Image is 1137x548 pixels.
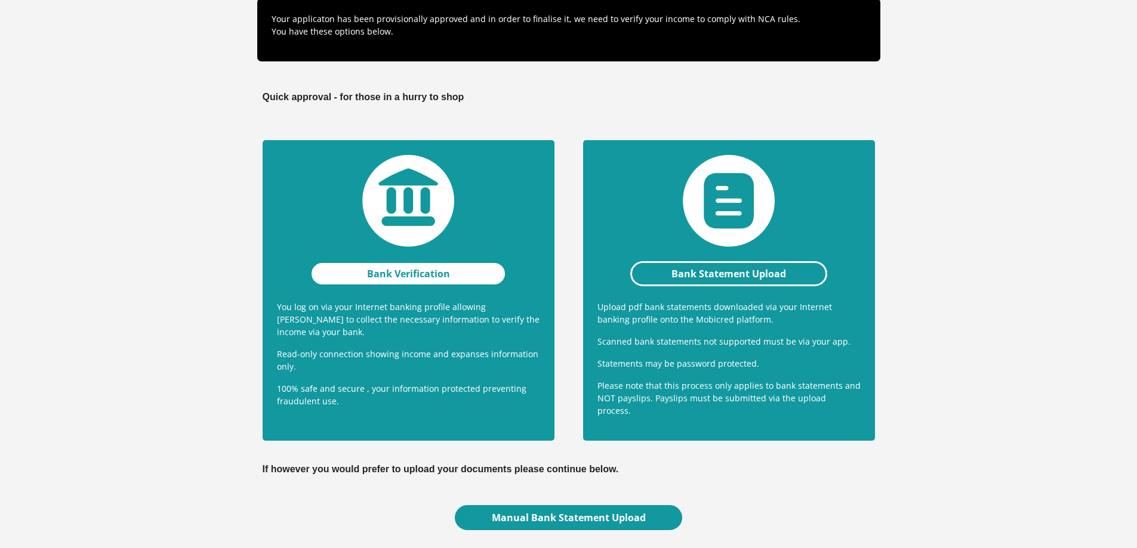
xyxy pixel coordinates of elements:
[272,13,866,38] p: Your applicaton has been provisionally approved and in order to finalise it, we need to verify yo...
[277,301,540,338] p: You log on via your Internet banking profile allowing [PERSON_NAME] to collect the necessary info...
[263,92,464,102] b: Quick approval - for those in a hurry to shop
[597,379,861,417] p: Please note that this process only applies to bank statements and NOT payslips. Payslips must be ...
[362,154,454,247] img: bank-verification.png
[597,357,861,370] p: Statements may be password protected.
[455,505,682,530] a: Manual Bank Statement Upload
[630,261,828,286] a: Bank Statement Upload
[277,382,540,407] p: 100% safe and secure , your information protected preventing fraudulent use.
[263,464,619,474] b: If however you would prefer to upload your documents please continue below.
[597,301,861,326] p: Upload pdf bank statements downloaded via your Internet banking profile onto the Mobicred platform.
[597,335,861,348] p: Scanned bank statements not supported must be via your app.
[310,261,507,286] a: Bank Verification
[277,348,540,373] p: Read-only connection showing income and expanses information only.
[683,154,775,247] img: statement-upload.png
